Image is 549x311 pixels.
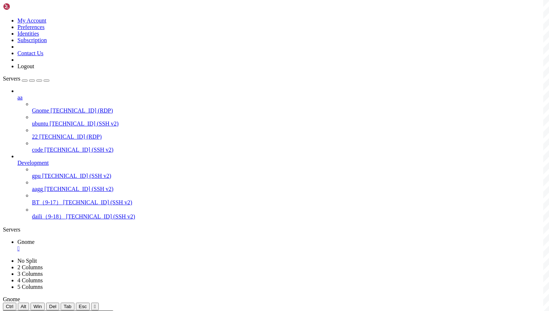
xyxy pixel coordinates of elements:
[44,147,113,153] span: [TECHNICAL_ID] (SSH v2)
[32,192,546,206] li: BT（9-17） [TECHNICAL_ID] (SSH v2)
[17,271,43,277] a: 3 Columns
[17,94,23,101] span: aa
[3,296,20,302] span: Gnome
[64,304,72,309] span: Tab
[32,120,546,127] a: ubuntu [TECHNICAL_ID] (SSH v2)
[21,304,27,309] span: Alt
[32,206,546,221] li: daili（9-18） [TECHNICAL_ID] (SSH v2)
[17,277,43,283] a: 4 Columns
[32,213,546,221] a: daili（9-18） [TECHNICAL_ID] (SSH v2)
[17,50,44,56] a: Contact Us
[18,303,29,310] button: Alt
[17,258,37,264] a: No Split
[17,17,46,24] a: My Account
[61,303,74,310] button: Tab
[32,147,546,153] a: code [TECHNICAL_ID] (SSH v2)
[32,101,546,114] li: Gnome [TECHNICAL_ID] (RDP)
[32,127,546,140] li: 22 [TECHNICAL_ID] (RDP)
[32,213,65,220] span: daili（9-18）
[32,199,62,205] span: BT（9-17）
[17,63,34,69] a: Logout
[17,88,546,153] li: aa
[32,134,38,140] span: 22
[3,3,45,10] img: Shellngn
[17,160,546,166] a: Development
[32,186,43,192] span: aagg
[32,166,546,179] li: gpu [TECHNICAL_ID] (SSH v2)
[3,303,16,310] button: Ctrl
[17,24,45,30] a: Preferences
[6,304,13,309] span: Ctrl
[17,239,546,252] a: Gnome
[32,179,546,192] li: aagg [TECHNICAL_ID] (SSH v2)
[32,107,49,114] span: Gnome
[17,245,546,252] a: 
[17,94,546,101] a: aa
[63,199,132,205] span: [TECHNICAL_ID] (SSH v2)
[17,160,49,166] span: Development
[32,120,48,127] span: ubuntu
[32,147,43,153] span: code
[3,75,49,82] a: Servers
[39,134,102,140] span: [TECHNICAL_ID] (RDP)
[42,173,111,179] span: [TECHNICAL_ID] (SSH v2)
[32,140,546,153] li: code [TECHNICAL_ID] (SSH v2)
[50,107,113,114] span: [TECHNICAL_ID] (RDP)
[17,37,47,43] a: Subscription
[49,304,56,309] span: Del
[76,303,90,310] button: Esc
[94,304,96,309] div: 
[79,304,87,309] span: Esc
[3,75,20,82] span: Servers
[49,120,118,127] span: [TECHNICAL_ID] (SSH v2)
[32,186,546,192] a: aagg [TECHNICAL_ID] (SSH v2)
[17,30,39,37] a: Identities
[46,303,59,310] button: Del
[32,107,546,114] a: Gnome [TECHNICAL_ID] (RDP)
[3,226,546,233] div: Servers
[32,173,546,179] a: gpu [TECHNICAL_ID] (SSH v2)
[30,303,45,310] button: Win
[17,153,546,221] li: Development
[32,134,546,140] a: 22 [TECHNICAL_ID] (RDP)
[17,239,34,245] span: Gnome
[17,284,43,290] a: 5 Columns
[32,114,546,127] li: ubuntu [TECHNICAL_ID] (SSH v2)
[33,304,42,309] span: Win
[44,186,113,192] span: [TECHNICAL_ID] (SSH v2)
[91,303,99,310] button: 
[17,264,43,270] a: 2 Columns
[32,173,41,179] span: gpu
[32,199,546,206] a: BT（9-17） [TECHNICAL_ID] (SSH v2)
[66,213,135,220] span: [TECHNICAL_ID] (SSH v2)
